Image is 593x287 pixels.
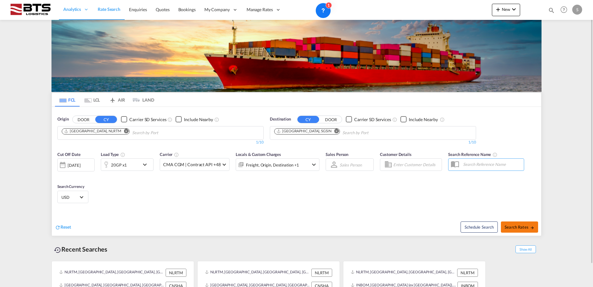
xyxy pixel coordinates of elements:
div: Freight Origin Destination Factory Stuffingicon-chevron-down [236,158,319,171]
div: Rotterdam, NLRTM [64,129,121,134]
md-icon: icon-arrow-right [530,225,534,230]
md-icon: icon-plus 400-fg [494,6,502,13]
span: Cut Off Date [57,152,81,157]
span: Origin [57,116,69,122]
span: Enquiries [129,7,147,12]
md-checkbox: Checkbox No Ink [346,116,391,123]
button: Note: By default Schedule search will only considerorigin ports, destination ports and cut off da... [461,221,498,233]
md-icon: icon-chevron-down [141,161,152,168]
span: CMA CGM | Contract API +48 [163,162,221,168]
span: Customer Details [380,152,411,157]
md-tab-item: FCL [55,93,80,107]
span: Search Reference Name [448,152,497,157]
md-icon: Unchecked: Search for CY (Container Yard) services for all selected carriers.Checked : Search for... [167,117,172,122]
button: Remove [120,129,129,135]
div: OriginDOOR CY Checkbox No InkUnchecked: Search for CY (Container Yard) services for all selected ... [52,107,541,236]
md-checkbox: Checkbox No Ink [176,116,213,123]
div: Carrier SD Services [354,116,391,123]
span: Search Currency [57,184,84,189]
input: Search Reference Name [460,159,524,169]
md-tab-item: AIR [105,93,129,107]
button: DOOR [320,116,342,123]
md-icon: Unchecked: Ignores neighbouring ports when fetching rates.Checked : Includes neighbouring ports w... [440,117,445,122]
div: Freight Origin Destination Factory Stuffing [246,161,299,169]
button: CY [297,116,319,123]
md-icon: Your search will be saved by the below given name [493,152,497,157]
button: Search Ratesicon-arrow-right [501,221,538,233]
div: Recent Searches [51,242,110,256]
div: NLRTM, Rotterdam, Netherlands, Western Europe, Europe [205,269,310,277]
span: USD [61,194,79,200]
button: DOOR [73,116,94,123]
button: Remove [330,129,340,135]
div: S [572,5,582,15]
span: Destination [270,116,291,122]
md-tab-item: LAND [129,93,154,107]
md-icon: icon-airplane [109,96,116,101]
span: My Company [204,7,230,13]
md-checkbox: Checkbox No Ink [400,116,438,123]
span: Rate Search [98,7,120,12]
div: NLRTM, Rotterdam, Netherlands, Western Europe, Europe [351,269,456,277]
span: Search Rates [505,225,534,230]
md-chips-wrap: Chips container. Use arrow keys to select chips. [61,126,194,138]
md-pagination-wrapper: Use the left and right arrow keys to navigate between tabs [55,93,154,107]
div: [DATE] [68,162,80,168]
md-select: Sales Person [339,160,363,169]
div: 1/10 [270,140,476,145]
span: Quotes [156,7,169,12]
md-chips-wrap: Chips container. Use arrow keys to select chips. [273,126,404,138]
md-icon: Unchecked: Search for CY (Container Yard) services for all selected carriers.Checked : Search for... [392,117,397,122]
md-datepicker: Select [57,171,62,179]
img: cdcc71d0be7811ed9adfbf939d2aa0e8.png [9,3,51,17]
div: icon-refreshReset [55,224,71,231]
div: icon-magnify [548,7,555,16]
button: icon-plus 400-fgNewicon-chevron-down [492,4,520,16]
span: Manage Rates [247,7,273,13]
div: Press delete to remove this chip. [64,129,123,134]
div: Include Nearby [409,116,438,123]
div: NLRTM [166,269,186,277]
span: Carrier [160,152,179,157]
md-icon: icon-magnify [548,7,555,14]
div: Include Nearby [184,116,213,123]
md-checkbox: Checkbox No Ink [121,116,166,123]
span: Show All [515,245,536,253]
div: Help [559,4,572,16]
span: New [494,7,518,12]
span: Sales Person [326,152,348,157]
div: Press delete to remove this chip. [276,129,333,134]
div: NLRTM [311,269,332,277]
md-icon: icon-information-outline [120,152,125,157]
input: Chips input. [132,128,191,138]
md-tab-item: LCL [80,93,105,107]
div: 20GP x1 [111,161,127,169]
span: Help [559,4,569,15]
div: 1/10 [57,140,264,145]
md-icon: icon-refresh [55,225,60,230]
div: Carrier SD Services [129,116,166,123]
md-icon: icon-backup-restore [54,246,61,254]
md-icon: icon-chevron-down [510,6,518,13]
input: Chips input. [342,128,401,138]
button: CY [95,116,117,123]
md-select: Select Currency: $ USDUnited States Dollar [61,193,85,202]
span: Load Type [101,152,125,157]
img: LCL+%26+FCL+BACKGROUND.png [51,20,542,92]
div: 20GP x1icon-chevron-down [101,158,154,171]
md-icon: Unchecked: Ignores neighbouring ports when fetching rates.Checked : Includes neighbouring ports w... [214,117,219,122]
div: NLRTM [457,269,478,277]
span: Analytics [63,6,81,12]
div: NLRTM, Rotterdam, Netherlands, Western Europe, Europe [59,269,164,277]
input: Enter Customer Details [393,160,440,169]
div: [DATE] [57,158,95,171]
md-icon: The selected Trucker/Carrierwill be displayed in the rate results If the rates are from another f... [174,152,179,157]
span: Reset [60,224,71,230]
span: Bookings [178,7,196,12]
span: Locals & Custom Charges [236,152,281,157]
div: Singapore, SGSIN [276,129,332,134]
md-icon: icon-chevron-down [310,161,318,168]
